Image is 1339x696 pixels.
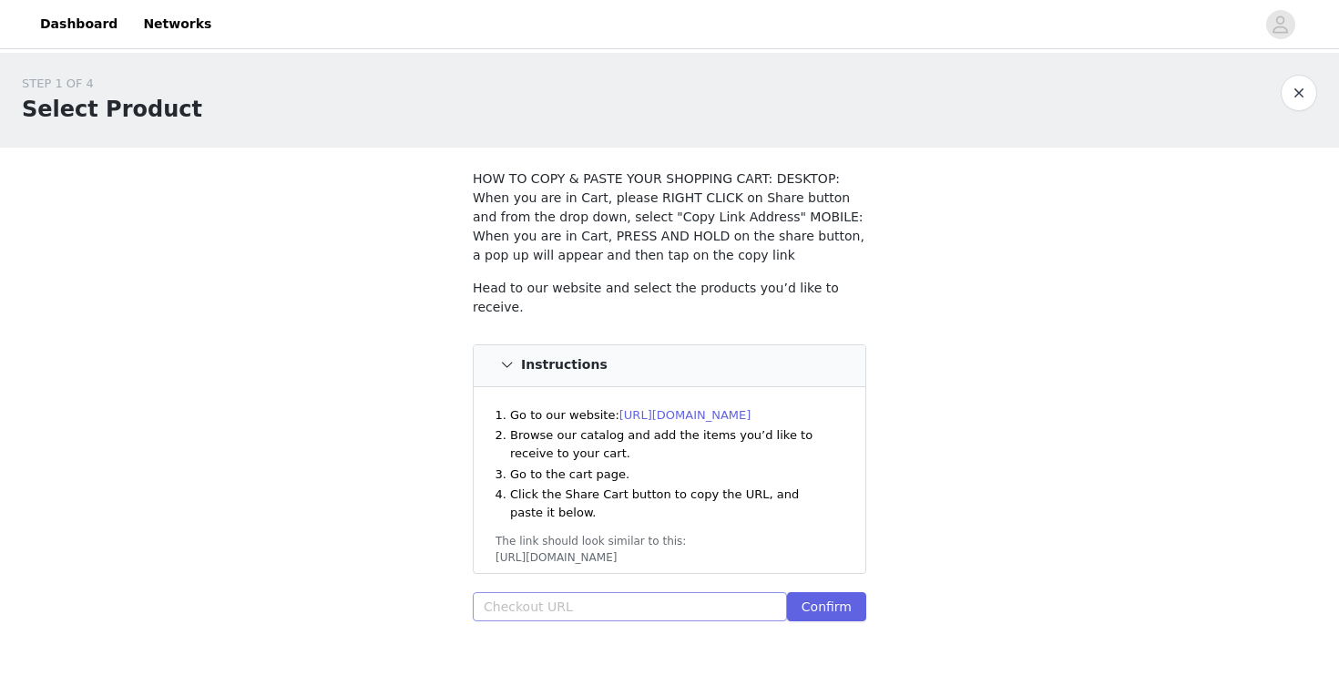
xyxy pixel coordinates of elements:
h4: Instructions [521,358,608,373]
li: Go to the cart page. [510,466,834,484]
p: HOW TO COPY & PASTE YOUR SHOPPING CART: DESKTOP: When you are in Cart, please RIGHT CLICK on Shar... [473,169,866,265]
p: Head to our website and select the products you’d like to receive. [473,279,866,317]
button: Confirm [787,592,866,621]
div: The link should look similar to this: [496,533,843,549]
li: Go to our website: [510,406,834,425]
li: Click the Share Cart button to copy the URL, and paste it below. [510,486,834,521]
a: [URL][DOMAIN_NAME] [619,408,751,422]
div: STEP 1 OF 4 [22,75,202,93]
li: Browse our catalog and add the items you’d like to receive to your cart. [510,426,834,462]
input: Checkout URL [473,592,787,621]
a: Dashboard [29,4,128,45]
a: Networks [132,4,222,45]
div: [URL][DOMAIN_NAME] [496,549,843,566]
h1: Select Product [22,93,202,126]
div: avatar [1272,10,1289,39]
